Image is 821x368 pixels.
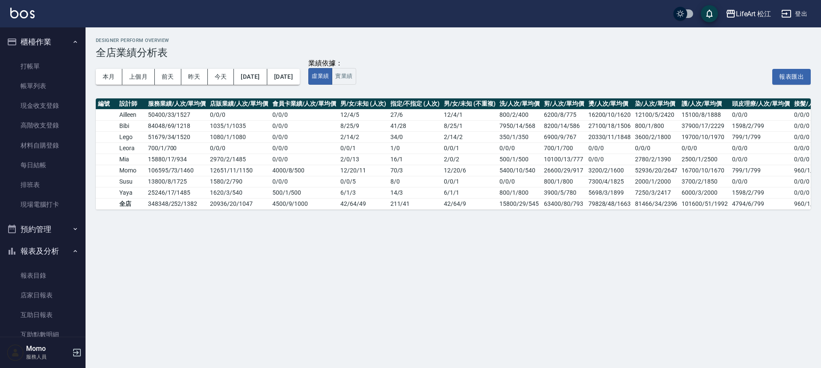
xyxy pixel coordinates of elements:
[542,142,586,154] td: 700/1/700
[117,154,146,165] td: Mia
[679,165,729,176] td: 16700/10/1670
[3,76,82,96] a: 帳單列表
[338,109,388,120] td: 12 / 4 / 5
[633,187,679,198] td: 7250/3/2417
[26,353,70,361] p: 服務人員
[270,187,338,198] td: 500 / 1 / 500
[146,120,208,131] td: 84048 / 69 / 1218
[730,187,792,198] td: 1598/2/799
[388,98,442,110] th: 指定/不指定 (人次)
[208,176,270,187] td: 1580 / 2 / 790
[270,131,338,142] td: 0 / 0 / 0
[542,176,586,187] td: 800/1/800
[736,9,771,19] div: LifeArt 松江
[3,218,82,240] button: 預約管理
[730,176,792,187] td: 0/0/0
[730,154,792,165] td: 0/0/0
[730,165,792,176] td: 799/1/799
[208,69,234,85] button: 今天
[117,131,146,142] td: Lego
[10,8,35,18] img: Logo
[542,165,586,176] td: 26600/29/917
[146,154,208,165] td: 15880 / 17 / 934
[679,154,729,165] td: 2500/1/2500
[542,98,586,110] th: 剪/人次/單均價
[234,69,267,85] button: [DATE]
[442,198,497,209] td: 42 / 64 / 9
[388,142,442,154] td: 1 / 0
[679,109,729,120] td: 15100/8/1888
[633,142,679,154] td: 0/0/0
[3,155,82,175] a: 每日結帳
[586,187,633,198] td: 5698/3/1899
[586,120,633,131] td: 27100/18/1506
[117,120,146,131] td: Bibi
[730,120,792,131] td: 1598/2/799
[3,285,82,305] a: 店家日報表
[3,325,82,344] a: 互助點數明細
[388,154,442,165] td: 16 / 1
[772,72,811,80] a: 報表匯出
[7,344,24,361] img: Person
[586,109,633,120] td: 16200/10/1620
[208,109,270,120] td: 0 / 0 / 0
[722,5,775,23] button: LifeArt 松江
[270,98,338,110] th: 會員卡業績/人次/單均價
[442,131,497,142] td: 2 / 14 / 2
[633,198,679,209] td: 81466/34/2396
[388,176,442,187] td: 8 / 0
[497,142,542,154] td: 0/0/0
[442,154,497,165] td: 2 / 0 / 2
[332,68,356,85] button: 實業績
[270,109,338,120] td: 0 / 0 / 0
[338,176,388,187] td: 0 / 0 / 5
[442,120,497,131] td: 8 / 25 / 1
[308,59,356,68] div: 業績依據：
[338,131,388,142] td: 2 / 14 / 2
[117,176,146,187] td: Susu
[633,98,679,110] th: 染/人次/單均價
[155,69,181,85] button: 前天
[117,109,146,120] td: Ailleen
[208,154,270,165] td: 2970 / 2 / 1485
[633,109,679,120] td: 12100/5/2420
[497,187,542,198] td: 800/1/800
[122,69,155,85] button: 上個月
[3,175,82,195] a: 排班表
[96,47,811,59] h3: 全店業績分析表
[208,142,270,154] td: 0 / 0 / 0
[442,165,497,176] td: 12 / 20 / 6
[338,187,388,198] td: 6 / 1 / 3
[388,187,442,198] td: 14 / 3
[308,68,332,85] button: 虛業績
[146,165,208,176] td: 106595 / 73 / 1460
[270,165,338,176] td: 4000 / 8 / 500
[633,154,679,165] td: 2780/2/1390
[388,131,442,142] td: 34 / 0
[633,176,679,187] td: 2000/1/2000
[270,198,338,209] td: 4500 / 9 / 1000
[338,165,388,176] td: 12 / 20 / 11
[3,195,82,214] a: 現場電腦打卡
[117,98,146,110] th: 設計師
[542,187,586,198] td: 3900/5/780
[388,165,442,176] td: 70 / 3
[388,109,442,120] td: 27 / 6
[542,198,586,209] td: 63400/80/793
[208,131,270,142] td: 1080 / 1 / 1080
[730,109,792,120] td: 0/0/0
[542,109,586,120] td: 6200/8/775
[117,187,146,198] td: Yaya
[208,198,270,209] td: 20936 / 20 / 1047
[26,344,70,353] h5: Momo
[586,154,633,165] td: 0/0/0
[3,56,82,76] a: 打帳單
[542,120,586,131] td: 8200/14/586
[679,98,729,110] th: 護/人次/單均價
[442,142,497,154] td: 0 / 0 / 1
[633,165,679,176] td: 52936/20/2647
[730,98,792,110] th: 頭皮理療/人次/單均價
[3,116,82,135] a: 高階收支登錄
[679,187,729,198] td: 6000/3/2000
[117,142,146,154] td: Leora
